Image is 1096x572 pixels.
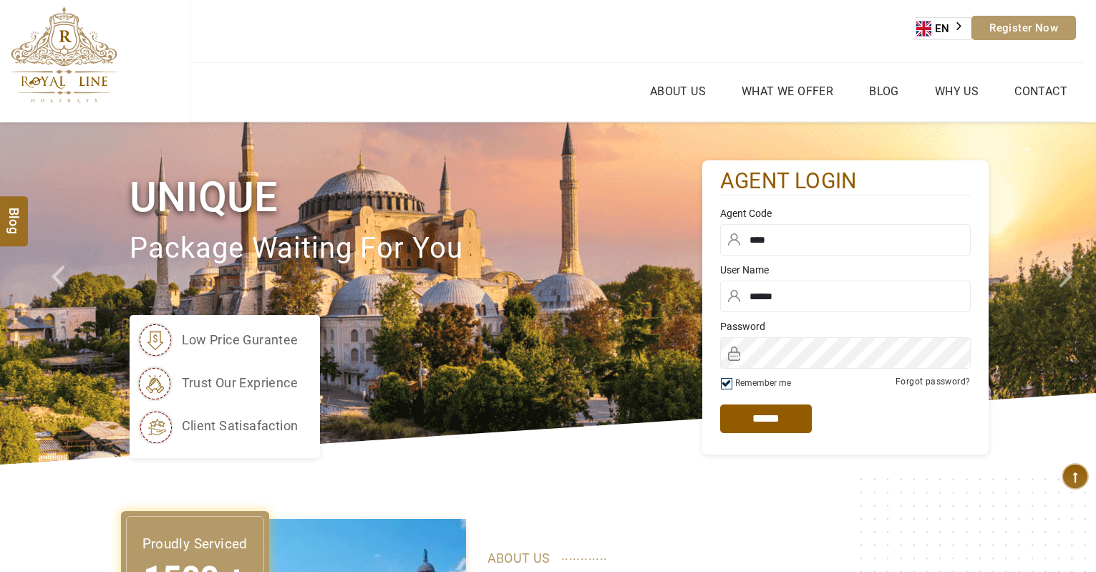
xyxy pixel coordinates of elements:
[130,170,702,224] h1: Unique
[1011,81,1071,102] a: Contact
[1041,122,1096,465] a: Check next image
[931,81,982,102] a: Why Us
[916,17,971,40] div: Language
[137,365,299,401] li: trust our exprience
[971,16,1076,40] a: Register Now
[916,18,971,39] a: EN
[137,322,299,358] li: low price gurantee
[735,378,791,388] label: Remember me
[137,408,299,444] li: client satisafaction
[646,81,709,102] a: About Us
[33,122,88,465] a: Check next prev
[561,545,608,566] span: ............
[130,225,702,273] p: package waiting for you
[738,81,837,102] a: What we Offer
[865,81,903,102] a: Blog
[916,17,971,40] aside: Language selected: English
[720,206,971,220] label: Agent Code
[896,377,970,387] a: Forgot password?
[720,168,971,195] h2: agent login
[720,319,971,334] label: Password
[488,548,967,569] p: ABOUT US
[720,263,971,277] label: User Name
[5,207,24,219] span: Blog
[11,6,117,103] img: The Royal Line Holidays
